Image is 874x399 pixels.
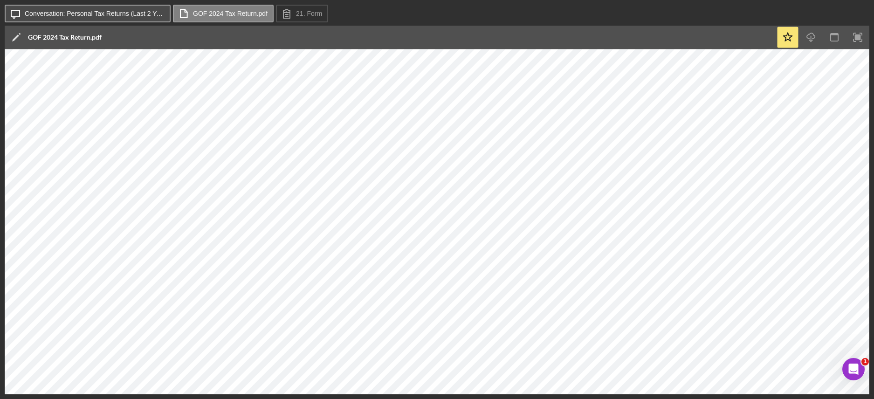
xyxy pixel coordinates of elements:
[276,5,328,22] button: 21. Form
[5,5,171,22] button: Conversation: Personal Tax Returns (Last 2 Years) ([PERSON_NAME])
[28,34,102,41] div: GOF 2024 Tax Return.pdf
[296,10,322,17] label: 21. Form
[173,5,274,22] button: GOF 2024 Tax Return.pdf
[25,10,165,17] label: Conversation: Personal Tax Returns (Last 2 Years) ([PERSON_NAME])
[842,358,865,380] iframe: Intercom live chat
[861,358,869,365] span: 1
[193,10,268,17] label: GOF 2024 Tax Return.pdf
